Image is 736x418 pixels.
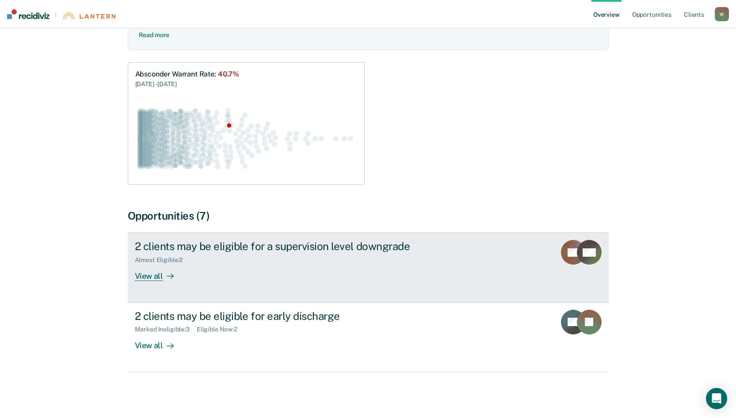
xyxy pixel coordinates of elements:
a: Absconder Warrant Rate:40.7%[DATE] - [DATE]Swarm plot of all absconder warrant rates in the state... [128,62,365,184]
div: Almost Eligible : 2 [135,256,190,264]
div: Eligible Now : 2 [197,326,244,333]
button: W [715,7,729,21]
div: Absconder Warrant Rate : [135,70,240,78]
div: View all [135,333,184,350]
div: 2 clients may be eligible for early discharge [135,310,445,323]
div: Swarm plot of all absconder warrant rates in the state for ALL caseloads, highlighting values of ... [135,99,357,177]
div: 2 clients may be eligible for a supervision level downgrade [135,240,445,253]
div: Opportunities (7) [128,209,609,222]
img: Lantern [62,12,115,19]
div: Marked Ineligible : 3 [135,326,197,333]
a: 2 clients may be eligible for early dischargeMarked Ineligible:3Eligible Now:2View all [128,303,609,372]
div: Open Intercom Messenger [706,388,727,409]
img: Recidiviz [7,9,50,19]
a: Read more [139,28,170,38]
span: 40.7% [218,70,239,78]
div: View all [135,264,184,281]
a: | [7,9,115,19]
span: | [50,11,62,19]
div: [DATE] - [DATE] [135,78,240,89]
a: 2 clients may be eligible for a supervision level downgradeAlmost Eligible:2View all [128,232,609,302]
